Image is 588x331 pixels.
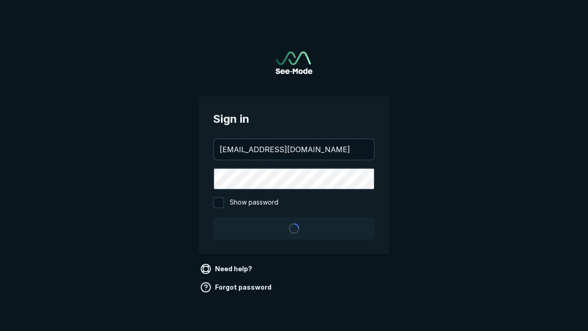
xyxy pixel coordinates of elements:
input: your@email.com [214,139,374,160]
span: Sign in [213,111,375,127]
a: Forgot password [198,280,275,295]
img: See-Mode Logo [276,51,312,74]
a: Need help? [198,262,256,276]
a: Go to sign in [276,51,312,74]
span: Show password [230,197,278,208]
